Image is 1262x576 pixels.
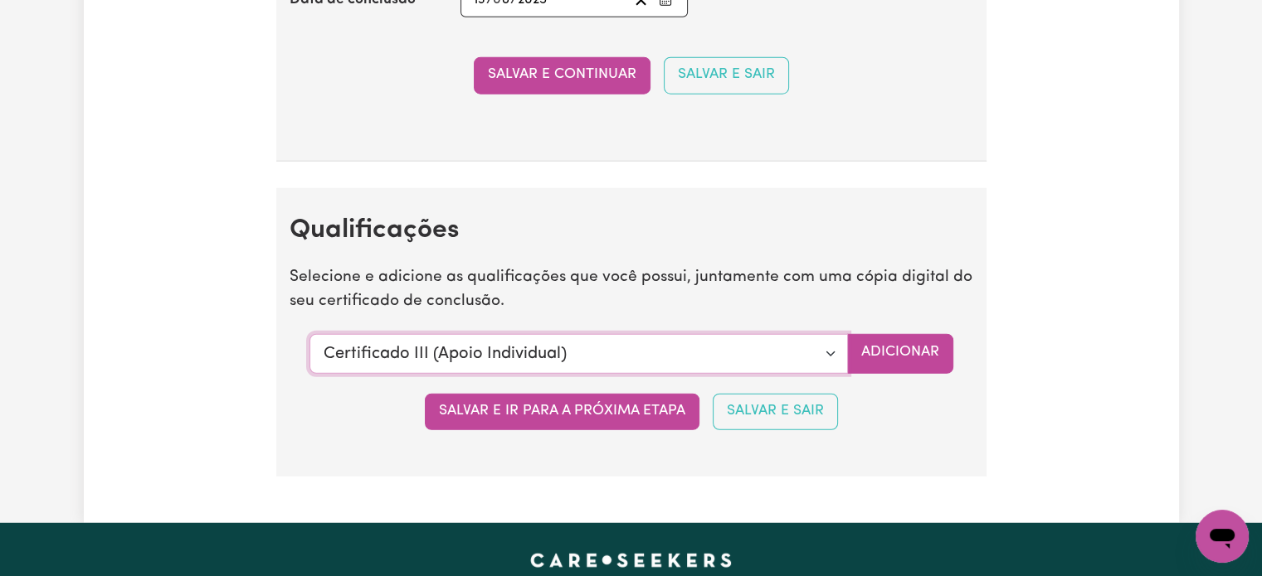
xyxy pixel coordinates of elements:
a: Página inicial para quem busca cuidados [530,553,732,566]
font: Salvar e sair [678,68,775,82]
font: Selecione e adicione as qualificações que você possui, juntamente com uma cópia digital do seu ce... [290,269,972,309]
font: Salvar e continuar [488,68,636,82]
button: Salvar e continuar [474,57,650,94]
button: Salvar e sair [713,394,838,431]
font: Salvar e sair [727,404,824,419]
button: Adicionar qualificação selecionada [847,334,953,374]
button: Salvar e sair [664,57,789,94]
button: Salvar e ir para a próxima etapa [425,394,699,431]
iframe: Botão para iniciar a janela de mensagens [1196,510,1249,563]
font: Salvar e ir para a próxima etapa [439,404,685,419]
font: Adicionar [861,346,939,360]
font: Qualificações [290,217,460,244]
